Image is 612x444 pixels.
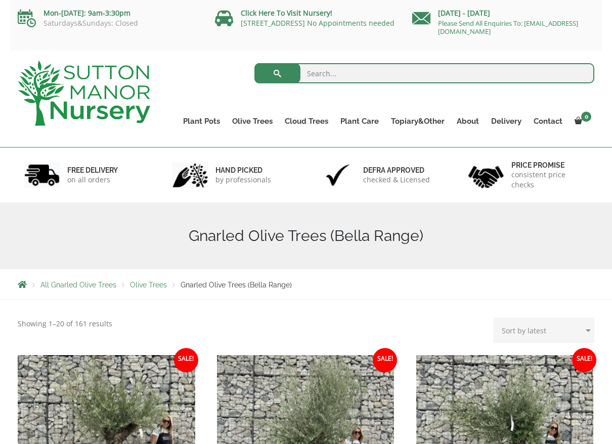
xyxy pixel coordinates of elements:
[18,318,112,330] p: Showing 1–20 of 161 results
[24,162,60,188] img: 1.jpg
[581,112,591,122] span: 0
[572,348,596,372] span: Sale!
[226,114,279,128] a: Olive Trees
[438,19,578,36] a: Please Send All Enquiries To: [EMAIL_ADDRESS][DOMAIN_NAME]
[363,175,430,185] p: checked & Licensed
[334,114,385,128] a: Plant Care
[528,114,569,128] a: Contact
[40,281,116,289] a: All Gnarled Olive Trees
[451,114,485,128] a: About
[174,348,198,372] span: Sale!
[468,160,504,190] img: 4.jpg
[241,18,395,28] a: [STREET_ADDRESS] No Appointments needed
[67,166,118,175] h6: FREE DELIVERY
[215,175,271,185] p: by professionals
[320,162,356,188] img: 3.jpg
[18,280,594,288] nav: Breadcrumbs
[18,7,200,19] p: Mon-[DATE]: 9am-3:30pm
[279,114,334,128] a: Cloud Trees
[254,63,595,83] input: Search...
[569,114,594,128] a: 0
[363,166,430,175] h6: Defra approved
[172,162,208,188] img: 2.jpg
[373,348,397,372] span: Sale!
[215,166,271,175] h6: hand picked
[177,114,226,128] a: Plant Pots
[130,281,167,289] a: Olive Trees
[511,161,588,170] h6: Price promise
[385,114,451,128] a: Topiary&Other
[18,19,200,27] p: Saturdays&Sundays: Closed
[18,61,150,126] img: logo
[241,8,332,18] a: Click Here To Visit Nursery!
[494,318,594,343] select: Shop order
[181,281,292,289] span: Gnarled Olive Trees (Bella Range)
[485,114,528,128] a: Delivery
[18,227,594,245] h1: Gnarled Olive Trees (Bella Range)
[412,7,594,19] p: [DATE] - [DATE]
[67,175,118,185] p: on all orders
[511,170,588,190] p: consistent price checks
